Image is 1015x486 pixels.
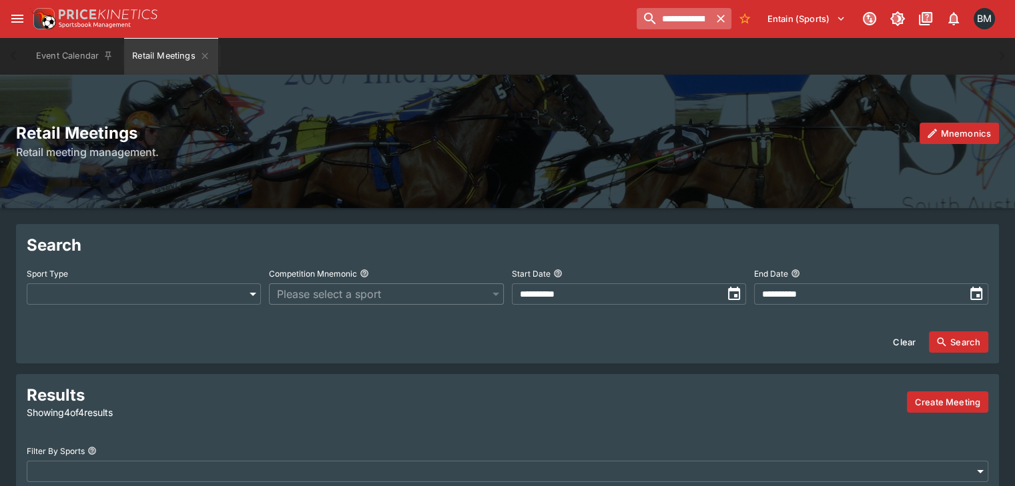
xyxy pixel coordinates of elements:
[27,385,333,405] h2: Results
[124,37,218,75] button: Retail Meetings
[885,331,924,353] button: Clear
[16,144,999,160] h6: Retail meeting management.
[512,268,551,279] p: Start Date
[791,269,800,278] button: End Date
[87,446,97,455] button: Filter By Sports
[759,8,854,29] button: Select Tenant
[27,445,85,457] p: Filter By Sports
[964,282,988,306] button: toggle date time picker
[914,7,938,31] button: Documentation
[360,269,369,278] button: Competition Mnemonic
[754,268,788,279] p: End Date
[970,4,999,33] button: Byron Monk
[974,8,995,29] div: Byron Monk
[722,282,746,306] button: toggle date time picker
[553,269,563,278] button: Start Date
[5,7,29,31] button: open drawer
[27,235,988,255] h2: Search
[637,8,710,29] input: search
[942,7,966,31] button: Notifications
[858,7,882,31] button: Connected to PK
[907,391,988,413] button: Create a new meeting by adding events
[269,268,357,279] p: Competition Mnemonic
[27,268,68,279] p: Sport Type
[28,37,121,75] button: Event Calendar
[16,123,999,143] h2: Retail Meetings
[27,405,333,419] p: Showing 4 of 4 results
[59,22,131,28] img: Sportsbook Management
[59,9,157,19] img: PriceKinetics
[920,123,999,144] button: Mnemonics
[29,5,56,32] img: PriceKinetics Logo
[886,7,910,31] button: Toggle light/dark mode
[929,331,988,353] button: Search
[277,286,482,302] span: Please select a sport
[734,8,755,29] button: No Bookmarks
